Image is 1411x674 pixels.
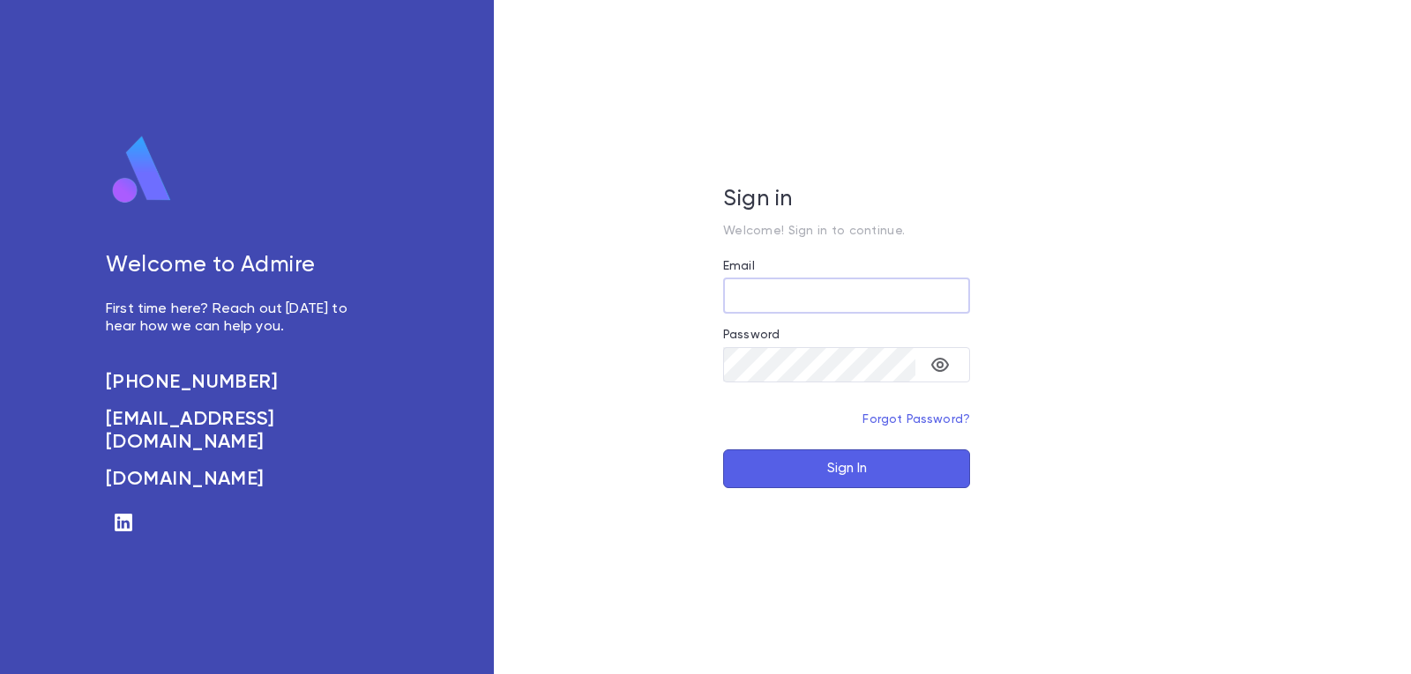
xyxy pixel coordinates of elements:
[106,371,367,394] a: [PHONE_NUMBER]
[106,253,367,279] h5: Welcome to Admire
[862,413,970,426] a: Forgot Password?
[106,135,178,205] img: logo
[106,300,367,336] p: First time here? Reach out [DATE] to hear how we can help you.
[106,408,367,454] a: [EMAIL_ADDRESS][DOMAIN_NAME]
[723,449,970,488] button: Sign In
[723,187,970,213] h5: Sign in
[106,468,367,491] a: [DOMAIN_NAME]
[723,328,780,342] label: Password
[723,259,755,273] label: Email
[922,347,958,382] button: toggle password visibility
[723,224,970,238] p: Welcome! Sign in to continue.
